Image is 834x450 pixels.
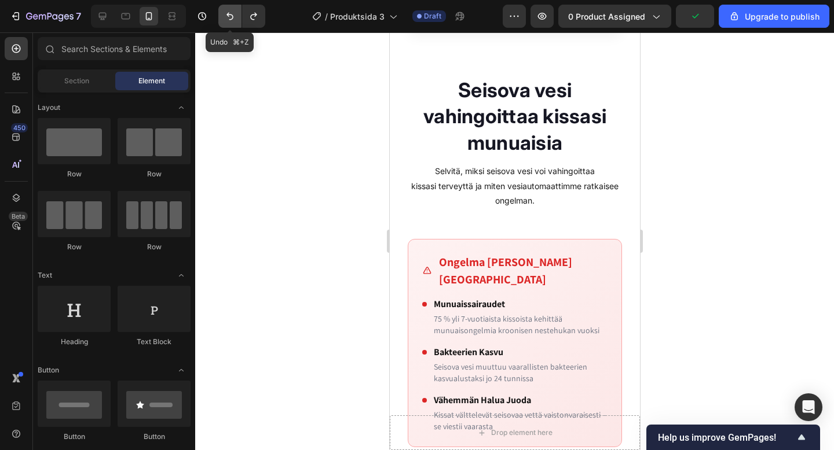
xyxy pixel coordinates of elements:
div: Row [38,242,111,252]
div: Text Block [118,337,191,347]
iframe: Design area [390,32,640,450]
span: / [325,10,328,23]
input: Search Sections & Elements [38,37,191,60]
span: Toggle open [172,266,191,285]
span: 0 product assigned [568,10,645,23]
div: Button [118,431,191,442]
div: Beta [9,212,28,221]
span: Toggle open [172,98,191,117]
button: Show survey - Help us improve GemPages! [658,430,809,444]
span: Button [38,365,59,375]
span: Element [138,76,165,86]
span: Layout [38,102,60,113]
div: 450 [11,123,28,132]
div: Row [38,169,111,179]
span: Text [38,270,52,281]
button: 7 [5,5,86,28]
span: Help us improve GemPages! [658,432,795,443]
div: Button [38,431,111,442]
div: Row [118,169,191,179]
p: 7 [76,9,81,23]
div: Row [118,242,191,252]
div: Open Intercom Messenger [795,393,822,421]
span: Toggle open [172,361,191,379]
span: Draft [424,11,441,21]
div: Heading [38,337,111,347]
div: Upgrade to publish [729,10,820,23]
button: 0 product assigned [558,5,671,28]
button: Upgrade to publish [719,5,829,28]
div: Undo/Redo [218,5,265,28]
span: Section [64,76,89,86]
span: Produktsida 3 [330,10,385,23]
